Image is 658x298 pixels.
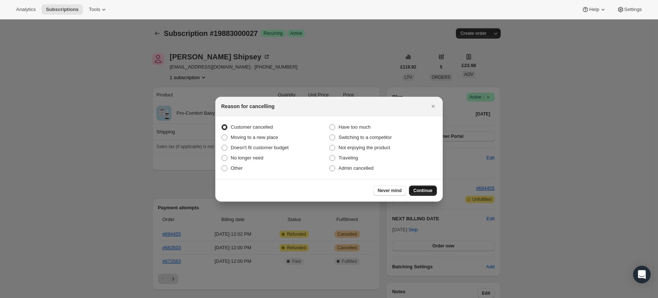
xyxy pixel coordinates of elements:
button: Settings [613,4,646,15]
button: Tools [84,4,112,15]
span: Analytics [16,7,36,12]
button: Help [577,4,611,15]
button: Never mind [373,185,406,196]
span: Continue [413,188,432,194]
div: Open Intercom Messenger [633,266,651,283]
span: Subscriptions [46,7,78,12]
span: No longer need [231,155,263,161]
span: Tools [89,7,100,12]
span: Doesn't fit customer budget [231,145,289,150]
button: Subscriptions [41,4,83,15]
span: Help [589,7,599,12]
span: Other [231,165,243,171]
span: Switching to a competitor [339,135,392,140]
span: Never mind [378,188,402,194]
span: Have too much [339,124,370,130]
span: Moving to a new place [231,135,278,140]
span: Admin cancelled [339,165,373,171]
button: Close [428,101,438,111]
button: Analytics [12,4,40,15]
span: Settings [624,7,642,12]
span: Not enjoying the product [339,145,390,150]
button: Continue [409,185,437,196]
span: Traveling [339,155,358,161]
h2: Reason for cancelling [221,103,274,110]
span: Customer cancelled [231,124,273,130]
